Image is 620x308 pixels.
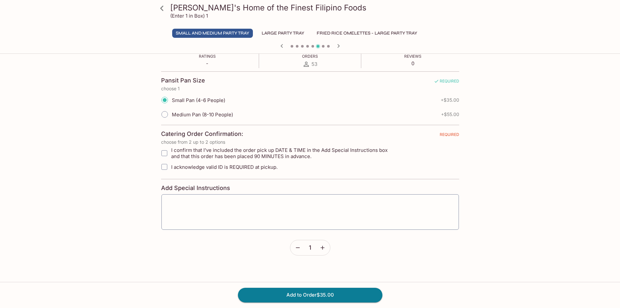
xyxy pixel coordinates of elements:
[258,29,308,38] button: Large Party Tray
[404,60,421,66] p: 0
[172,29,253,38] button: Small and Medium Party Tray
[441,97,459,103] span: + $35.00
[161,77,205,84] h4: Pansit Pan Size
[199,54,216,59] span: Ratings
[311,61,317,67] span: 53
[199,60,216,66] p: -
[309,244,311,251] span: 1
[170,3,461,13] h3: [PERSON_NAME]'s Home of the Finest Filipino Foods
[161,130,243,138] h4: Catering Order Confirmation:
[313,29,421,38] button: Fried Rice Omelettes - Large Party Tray
[404,54,421,59] span: Reviews
[161,86,459,91] p: choose 1
[170,13,208,19] p: (Enter 1 in Box) 1
[238,288,382,302] button: Add to Order$35.00
[171,147,397,159] span: I confirm that I’ve included the order pick up DATE & TIME in the Add Special Instructions box an...
[172,97,225,103] span: Small Pan (4-6 People)
[172,111,233,118] span: Medium Pan (8-10 People)
[161,184,459,192] h4: Add Special Instructions
[440,132,459,139] span: REQUIRED
[171,164,278,170] span: I acknowledge valid ID is REQUIRED at pickup.
[302,54,318,59] span: Orders
[434,79,459,86] span: REQUIRED
[161,139,459,145] p: choose from 2 up to 2 options
[441,112,459,117] span: + $55.00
